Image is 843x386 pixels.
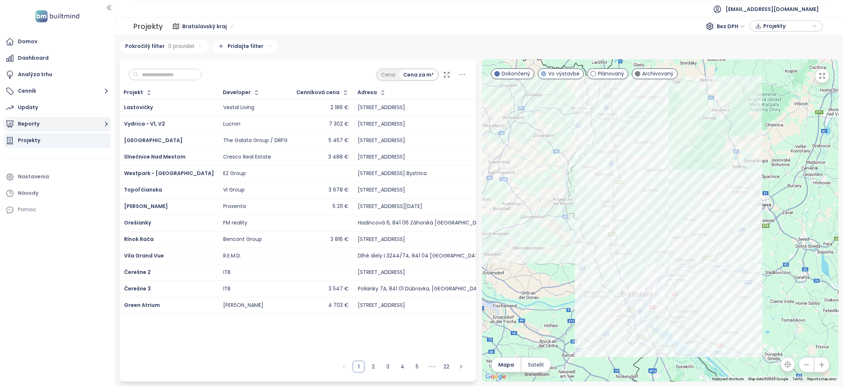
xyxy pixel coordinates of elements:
button: Mapa [491,357,521,372]
a: Topoľčianska [124,186,162,193]
div: 5 457 € [329,137,349,144]
span: ••• [426,361,438,372]
a: Westpark - [GEOGRAPHIC_DATA] [124,170,214,177]
div: The Galata Group / DRFG [223,137,288,144]
a: Vydrica - V1, V2 [124,120,165,127]
div: [STREET_ADDRESS] [358,121,405,127]
div: Analýza trhu [18,70,52,79]
span: Map data ©2025 Google [748,377,788,381]
div: [STREET_ADDRESS] [358,104,405,111]
div: 4 703 € [328,302,349,309]
a: Návody [4,186,111,201]
span: Satelit [528,361,544,369]
span: Plánovaný [598,70,624,78]
div: 7 302 € [329,121,349,127]
img: logo [33,9,82,24]
a: 5 [412,361,423,372]
div: Projekty [133,19,163,34]
span: Orešianky [124,219,151,226]
div: Pokročilý filter [120,40,209,53]
a: Rínok Rača [124,235,154,243]
li: 3 [382,361,394,372]
div: Cena [377,70,399,80]
div: Projekt [124,90,143,95]
div: 5 211 € [333,203,349,210]
div: Cresco Real Estate [223,154,271,160]
button: Reporty [4,117,111,131]
a: Report a map error [807,377,836,381]
a: Open this area in Google Maps (opens a new window) [484,372,508,382]
span: Mapa [498,361,514,369]
a: 4 [397,361,408,372]
img: Google [484,372,508,382]
button: Satelit [521,357,551,372]
div: Adresa [357,90,377,95]
li: Nasledujúca strana [455,361,467,372]
a: 2 [368,361,379,372]
a: Green Atrium [124,301,160,309]
a: Terms [793,377,803,381]
div: ITB [223,286,231,292]
div: EZ Group [223,170,246,177]
div: Updaty [18,103,38,112]
div: Pomoc [18,205,36,214]
div: [PERSON_NAME] [223,302,263,309]
span: [EMAIL_ADDRESS][DOMAIN_NAME] [726,0,819,18]
a: Lastovičky [124,104,153,111]
div: [STREET_ADDRESS] Bystrica [358,170,427,177]
li: Predchádzajúca strana [338,361,350,372]
div: Dashboard [18,53,49,63]
div: [STREET_ADDRESS] [358,137,405,144]
div: ITB [223,269,231,276]
div: Lucron [223,121,240,127]
span: Dokončený [502,70,530,78]
a: 3 [382,361,393,372]
a: Dashboard [4,51,111,66]
a: Domov [4,34,111,49]
div: [STREET_ADDRESS] [358,236,405,243]
span: Bez DPH [717,21,745,32]
span: 0 pravidiel [168,42,194,50]
div: Developer [223,90,251,95]
a: Projekty [4,133,111,148]
div: Vestal Living [223,104,254,111]
a: Vila Grand Vue [124,252,164,259]
li: 4 [397,361,408,372]
div: Hadincová 6, 841 06 Záhorská [GEOGRAPHIC_DATA], [GEOGRAPHIC_DATA] [358,220,545,226]
div: Dlhé diely I 3244/74, 841 04 [GEOGRAPHIC_DATA], [GEOGRAPHIC_DATA] [358,253,540,259]
a: [PERSON_NAME] [124,203,168,210]
div: Bencont Group [223,236,262,243]
span: Projekty [763,21,810,31]
div: Cenníková cena [296,90,340,95]
button: Keyboard shortcuts [712,376,744,382]
a: Nastavenia [4,170,111,184]
span: Vo výstavbe [548,70,580,78]
div: [STREET_ADDRESS][DATE] [358,203,422,210]
a: Čerešne 3 [124,285,151,292]
div: Cena za m² [399,70,438,80]
a: Čerešne 2 [124,268,151,276]
div: [STREET_ADDRESS] [358,187,405,193]
div: Polianky 7A, 841 01 Dúbravka, [GEOGRAPHIC_DATA] [358,286,486,292]
li: 22 [441,361,452,372]
div: Domov [18,37,37,46]
div: R.E.M.D. [223,253,241,259]
a: Updaty [4,100,111,115]
div: Návody [18,189,38,198]
div: Projekty [18,136,40,145]
div: VI Group [223,187,245,193]
div: button [753,21,818,31]
li: Nasledujúcich 5 strán [426,361,438,372]
div: Proxenta [223,203,246,210]
div: 2 186 € [330,104,349,111]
